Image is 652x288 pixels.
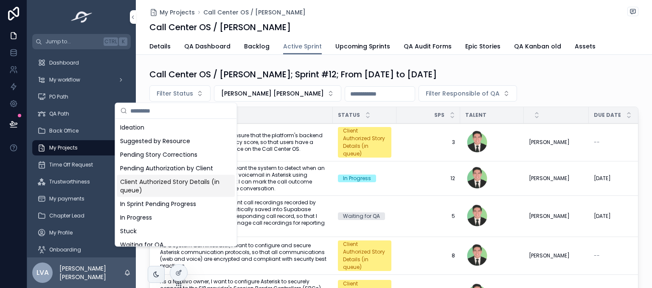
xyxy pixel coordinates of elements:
a: [PERSON_NAME] [529,213,584,220]
span: QA Audit Forms [404,42,452,51]
span: [PERSON_NAME] [529,252,570,259]
button: Select Button [419,85,517,102]
button: Select Button [214,85,341,102]
a: QA Path [32,106,131,121]
a: [DATE] [594,213,647,220]
div: scrollable content [27,49,136,257]
div: Ideation [117,121,235,134]
span: Active Sprint [283,42,322,51]
a: Client Authorized Story Details (in queue) [338,240,391,271]
span: Dashboard [49,59,79,66]
span: QA Dashboard [184,42,230,51]
a: -- [594,139,647,146]
span: Epic Stories [465,42,500,51]
a: Active Sprint [283,39,322,55]
a: QA Audit Forms [404,39,452,56]
a: [DATE] [594,175,647,182]
span: QA Path [49,110,69,117]
div: Stuck [117,224,235,238]
span: -- [594,252,600,259]
a: 12 [402,175,455,182]
span: Upcoming Sprints [335,42,390,51]
a: Onboarding [32,242,131,257]
span: Chapter Lead [49,212,84,219]
div: In Sprint Pending Progress [117,197,235,211]
a: Upcoming Sprints [335,39,390,56]
span: Onboarding [49,246,81,253]
span: 5 [402,213,455,220]
span: Back Office [49,127,79,134]
span: -- [594,139,600,146]
span: My Profile [49,229,73,236]
span: My Projects [160,8,195,17]
a: Assets [575,39,596,56]
span: Details [149,42,171,51]
button: Select Button [149,85,211,102]
a: My Profile [32,225,131,240]
span: Filter Status [157,89,193,98]
span: LVA [37,268,49,278]
a: -- [594,252,647,259]
span: Due Date [594,112,621,119]
span: Jump to... [45,38,100,45]
button: Jump to...CtrlK [32,34,131,49]
a: Trustworthiness [32,174,131,189]
a: 8 [402,252,455,259]
div: Client Authorized Story Details (in queue) [343,127,386,158]
h1: Call Center OS / [PERSON_NAME]; Sprint #12; From [DATE] to [DATE] [149,68,437,80]
a: In Progress [338,175,391,182]
a: Chapter Lead [32,208,131,223]
span: Assets [575,42,596,51]
div: In Progress [117,211,235,224]
div: Waiting for QA [117,238,235,251]
span: Trustworthiness [49,178,90,185]
div: Client Authorized Story Details (in queue) [117,175,235,197]
span: My Projects [49,144,78,151]
a: Backlog [244,39,270,56]
span: [PERSON_NAME] [PERSON_NAME] [221,89,324,98]
a: As a system administrator, I want to configure and secure Asterisk communication protocols, so th... [160,242,328,269]
a: QA Dashboard [184,39,230,56]
a: My Projects [149,8,195,17]
span: Ctrl [104,37,118,46]
div: Pending Authorization by Client [117,161,235,175]
span: K [120,38,126,45]
span: [DATE] [594,213,611,220]
span: My workflow [49,76,80,83]
a: Back Office [32,123,131,138]
span: Filter Responsible of QA [426,89,500,98]
a: As a QA specialist, I want to ensure that the platform's backend code achieves a good Codacy scor... [160,132,328,152]
span: [PERSON_NAME] [529,213,570,220]
a: Details [149,39,171,56]
a: [PERSON_NAME] [529,175,584,182]
a: [PERSON_NAME] [529,252,584,259]
span: Time Off Request [49,161,93,168]
a: As a system administrator, I want the system to detect when an outbound call is answered by voice... [160,165,328,192]
a: 3 [402,139,455,146]
div: Suggested by Resource [117,134,235,148]
a: Call Center OS / [PERSON_NAME] [203,8,306,17]
h1: Call Center OS / [PERSON_NAME] [149,21,291,33]
span: Talent [465,112,486,119]
a: My Projects [32,140,131,155]
span: My payments [49,195,84,202]
span: [PERSON_NAME] [529,139,570,146]
span: PO Path [49,93,68,100]
a: My payments [32,191,131,206]
a: Epic Stories [465,39,500,56]
div: Suggestions [115,119,236,246]
a: As a campaign operator, I want call recordings recorded by [PERSON_NAME] to be automatically save... [160,199,328,233]
span: Status [338,112,360,119]
span: SPs [434,112,444,119]
a: Time Off Request [32,157,131,172]
div: Client Authorized Story Details (in queue) [343,240,386,271]
div: Pending Story Corrections [117,148,235,161]
a: Waiting for QA [338,212,391,220]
